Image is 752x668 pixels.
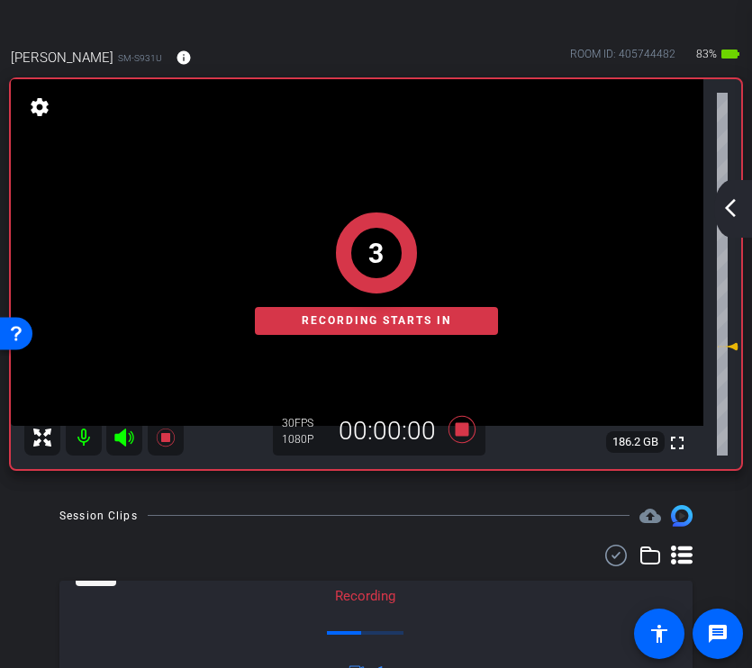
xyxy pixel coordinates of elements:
div: ROOM ID: 405744482 [570,46,675,72]
div: 30 [282,416,327,430]
span: [PERSON_NAME] [11,48,113,68]
mat-icon: -8 dB [717,336,738,357]
mat-icon: battery_std [720,43,741,65]
span: 186.2 GB [606,431,665,453]
span: 83% [693,40,720,68]
span: FPS [294,417,313,429]
div: Recording [326,586,404,607]
span: Destinations for your clips [639,505,661,527]
span: SM-S931U [118,51,162,65]
mat-icon: accessibility [648,623,670,645]
div: Session Clips [59,507,138,525]
div: 3 [368,233,384,274]
mat-icon: info [176,50,192,66]
mat-icon: arrow_back_ios_new [720,197,741,219]
div: Recording starts in [255,307,498,335]
div: 1080P [282,432,327,447]
mat-icon: message [707,623,729,645]
mat-icon: settings [27,96,52,118]
img: Session clips [671,505,693,527]
div: 00:00:00 [327,416,448,447]
mat-expansion-panel-header: thumb-nail[DATE]Recording1 [59,581,693,660]
mat-icon: cloud_upload [639,505,661,527]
